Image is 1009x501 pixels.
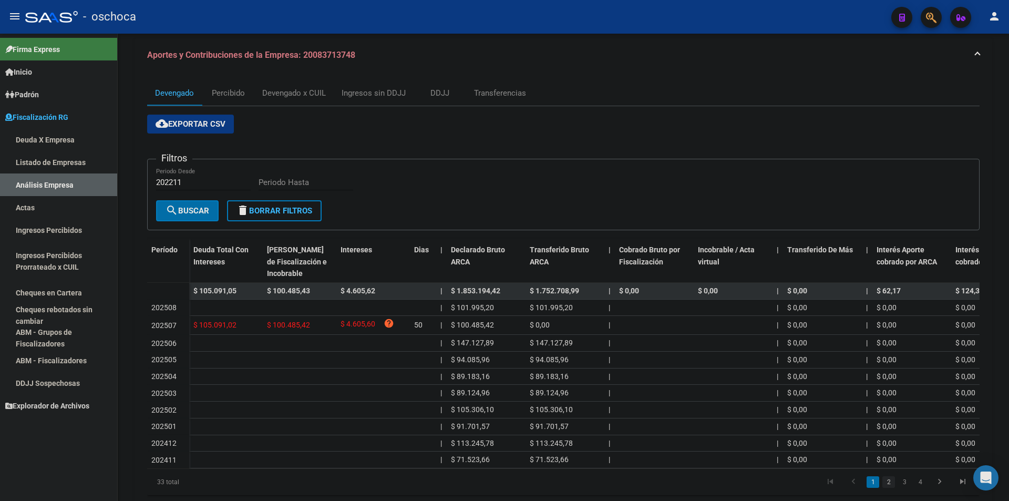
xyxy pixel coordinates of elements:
span: $ 0,00 [787,405,807,414]
span: | [777,303,778,312]
span: | [609,422,610,431]
span: | [777,287,779,295]
span: $ 0,00 [787,287,807,295]
span: $ 105.091,05 [193,287,236,295]
a: go to last page [953,476,973,488]
div: Transferencias [474,87,526,99]
datatable-header-cell: Incobrable / Acta virtual [694,239,773,285]
span: $ 147.127,89 [530,339,573,347]
span: | [609,246,611,254]
span: | [440,388,442,397]
span: Declarado Bruto ARCA [451,246,505,266]
span: $ 4.605,60 [341,318,375,332]
a: go to next page [930,476,950,488]
span: 202508 [151,303,177,312]
button: Borrar Filtros [227,200,322,221]
span: Período [151,246,178,254]
span: $ 0,00 [877,439,897,447]
span: | [866,388,868,397]
span: $ 100.485,43 [267,287,310,295]
span: $ 94.085,96 [451,355,490,364]
li: page 4 [912,473,928,491]
datatable-header-cell: Intereses [336,239,410,285]
span: | [866,355,868,364]
span: $ 0,00 [955,455,975,464]
span: $ 100.485,42 [267,321,310,329]
span: Intereses [341,246,372,254]
span: 202507 [151,321,177,330]
span: $ 0,00 [787,422,807,431]
span: $ 0,00 [955,372,975,381]
span: Cobrado Bruto por Fiscalización [619,246,680,266]
span: | [609,287,611,295]
span: $ 124,35 [955,287,984,295]
span: | [777,321,778,329]
li: page 1 [865,473,881,491]
span: $ 0,00 [955,422,975,431]
span: | [609,439,610,447]
div: DDJJ [430,87,449,99]
span: Deuda Total Con Intereses [193,246,249,266]
span: Interés Aporte cobrado por ARCA [877,246,937,266]
span: Transferido Bruto ARCA [530,246,589,266]
datatable-header-cell: | [773,239,783,285]
span: | [777,405,778,414]
span: $ 0,00 [955,388,975,397]
span: | [440,439,442,447]
span: | [777,439,778,447]
span: Buscar [166,206,209,216]
span: | [609,339,610,347]
span: $ 100.485,42 [451,321,494,329]
span: | [777,339,778,347]
span: Padrón [5,89,39,100]
li: page 3 [897,473,912,491]
a: go to previous page [843,476,863,488]
span: $ 71.523,66 [530,455,569,464]
span: | [440,422,442,431]
span: $ 0,00 [877,303,897,312]
span: | [609,321,610,329]
span: $ 0,00 [877,355,897,364]
a: 3 [898,476,911,488]
span: $ 4.605,62 [341,287,375,295]
a: go to first page [820,476,840,488]
span: Inicio [5,66,32,78]
span: [PERSON_NAME] de Fiscalización e Incobrable [267,246,327,278]
span: Firma Express [5,44,60,55]
span: $ 0,00 [877,321,897,329]
span: $ 101.995,20 [451,303,494,312]
span: Explorador de Archivos [5,400,89,412]
span: $ 89.183,16 [451,372,490,381]
a: 4 [914,476,926,488]
span: | [866,405,868,414]
span: $ 0,00 [955,321,975,329]
span: | [609,372,610,381]
span: | [440,372,442,381]
span: | [777,388,778,397]
span: | [866,372,868,381]
span: $ 0,00 [619,287,639,295]
mat-expansion-panel-header: Aportes y Contribuciones de la Empresa: 20083713748 [135,38,992,72]
span: | [866,246,868,254]
span: 202411 [151,456,177,464]
div: Percibido [212,87,245,99]
mat-icon: cloud_download [156,117,168,130]
span: | [440,287,442,295]
div: Devengado x CUIL [262,87,326,99]
datatable-header-cell: | [604,239,615,285]
span: $ 0,00 [787,355,807,364]
span: | [866,422,868,431]
span: $ 0,00 [877,405,897,414]
span: | [440,405,442,414]
span: | [440,321,442,329]
span: $ 0,00 [787,372,807,381]
span: 202503 [151,389,177,397]
datatable-header-cell: Transferido Bruto ARCA [526,239,604,285]
span: | [866,455,868,464]
span: $ 91.701,57 [530,422,569,431]
datatable-header-cell: Interés Aporte cobrado por ARCA [872,239,951,285]
span: 50 [414,321,423,329]
span: $ 1.853.194,42 [451,287,500,295]
span: 202412 [151,439,177,447]
datatable-header-cell: Transferido De Más [783,239,862,285]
